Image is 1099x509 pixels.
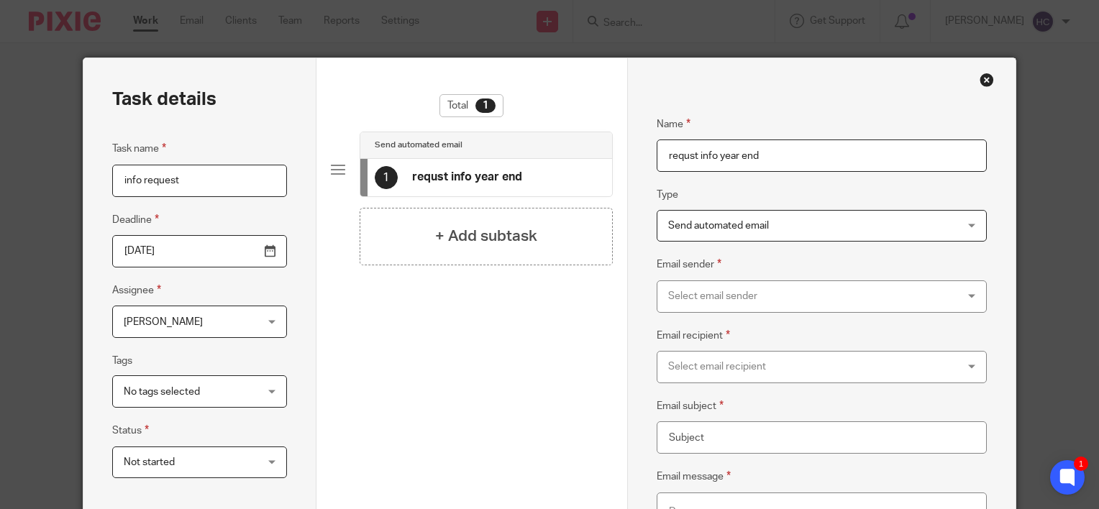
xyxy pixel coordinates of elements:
div: 1 [475,98,496,113]
h4: requst info year end [412,170,522,185]
div: Total [439,94,503,117]
label: Assignee [112,282,161,298]
label: Email sender [657,256,721,272]
input: Subject [657,421,987,454]
label: Task name [112,140,166,157]
input: Pick a date [112,235,287,267]
span: [PERSON_NAME] [124,317,203,327]
h4: + Add subtask [435,225,537,247]
label: Tags [112,354,132,368]
div: Select email sender [668,281,923,311]
input: Task name [112,165,287,197]
label: Status [112,422,149,439]
div: 1 [1074,457,1088,471]
label: Name [657,116,690,132]
label: Email message [657,468,731,485]
h4: Send automated email [375,139,462,151]
label: Email subject [657,398,724,414]
span: Not started [124,457,175,467]
label: Type [657,188,678,202]
span: Send automated email [668,221,769,231]
h2: Task details [112,87,216,111]
div: Close this dialog window [980,73,994,87]
label: Email recipient [657,327,730,344]
div: 1 [375,166,398,189]
span: No tags selected [124,387,200,397]
label: Deadline [112,211,159,228]
div: Select email recipient [668,352,923,382]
